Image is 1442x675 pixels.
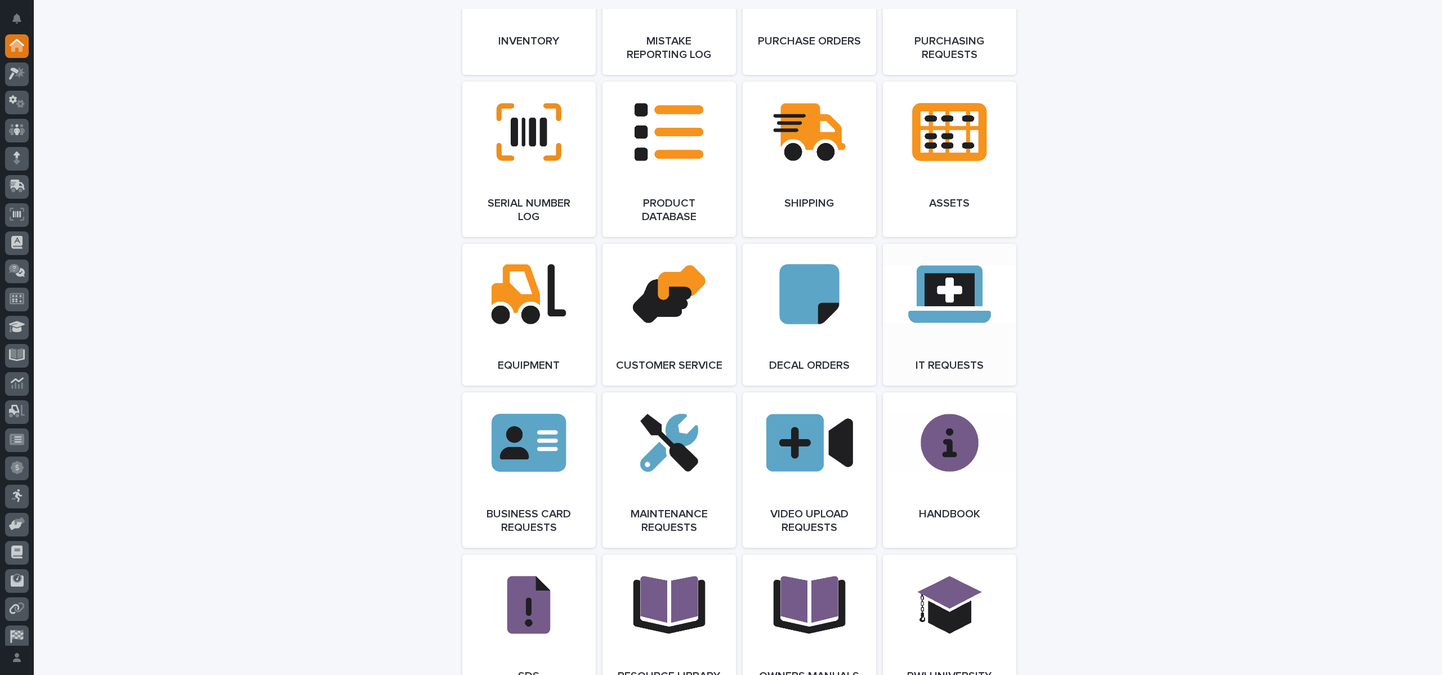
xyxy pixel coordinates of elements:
[743,82,876,237] a: Shipping
[883,392,1016,548] a: Handbook
[743,392,876,548] a: Video Upload Requests
[602,82,736,237] a: Product Database
[883,244,1016,386] a: IT Requests
[5,7,29,30] button: Notifications
[462,82,596,237] a: Serial Number Log
[743,244,876,386] a: Decal Orders
[602,392,736,548] a: Maintenance Requests
[14,14,29,32] div: Notifications
[602,244,736,386] a: Customer Service
[883,82,1016,237] a: Assets
[462,392,596,548] a: Business Card Requests
[462,244,596,386] a: Equipment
